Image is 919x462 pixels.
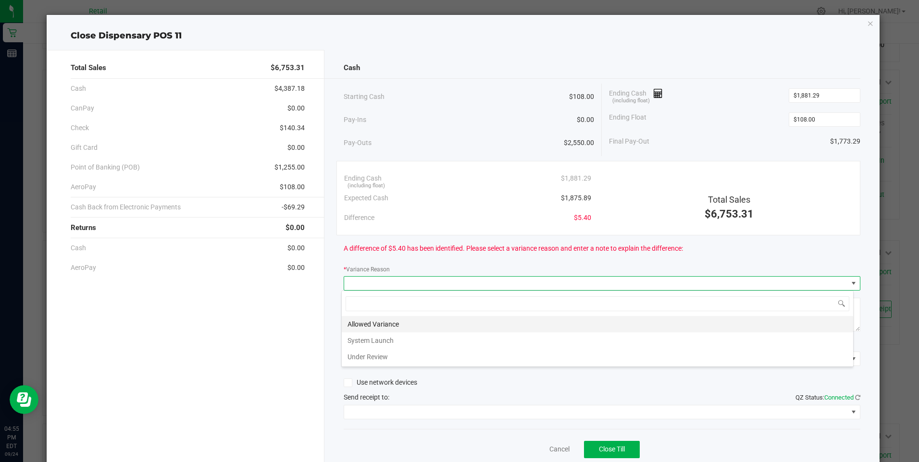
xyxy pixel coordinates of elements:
span: A difference of $5.40 has been identified. Please select a variance reason and enter a note to ex... [344,243,683,254]
span: $0.00 [287,143,305,153]
span: Total Sales [708,195,750,205]
span: Ending Float [609,112,646,127]
li: System Launch [342,332,853,349]
span: $1,255.00 [274,162,305,172]
div: Returns [71,218,304,238]
a: Cancel [549,444,570,454]
span: $6,753.31 [705,208,754,220]
span: $0.00 [577,115,594,125]
li: Under Review [342,349,853,365]
span: AeroPay [71,263,96,273]
span: Connected [824,394,854,401]
span: Pay-Ins [344,115,366,125]
span: $108.00 [280,182,305,192]
label: Use network devices [344,377,417,388]
span: Final Pay-Out [609,136,649,146]
span: Starting Cash [344,92,385,102]
span: Cash [71,84,86,94]
span: $5.40 [574,213,591,223]
span: Point of Banking (POB) [71,162,140,172]
span: CanPay [71,103,94,113]
span: Expected Cash [344,193,388,203]
span: Cash [344,62,360,73]
span: $1,773.29 [830,136,860,146]
span: Gift Card [71,143,98,153]
span: Ending Cash [344,173,382,183]
span: $4,387.18 [274,84,305,94]
label: Variance Reason [344,265,390,274]
iframe: Resource center [10,385,38,414]
li: Allowed Variance [342,316,853,332]
button: Close Till [584,441,640,458]
span: (including float) [348,182,385,190]
span: $0.00 [287,243,305,253]
span: AeroPay [71,182,96,192]
span: $0.00 [287,103,305,113]
span: $0.00 [287,263,305,273]
span: Cash [71,243,86,253]
span: $1,875.89 [561,193,591,203]
span: Check [71,123,89,133]
span: QZ Status: [795,394,860,401]
span: Pay-Outs [344,138,372,148]
span: -$69.29 [282,202,305,212]
span: $6,753.31 [271,62,305,73]
span: $140.34 [280,123,305,133]
span: Ending Cash [609,88,663,103]
div: Close Dispensary POS 11 [47,29,879,42]
span: Difference [344,213,374,223]
span: (including float) [612,97,650,105]
span: $0.00 [286,222,305,233]
span: Send receipt to: [344,393,389,401]
span: Total Sales [71,62,106,73]
span: Cash Back from Electronic Payments [71,202,181,212]
span: Close Till [599,445,625,453]
span: $2,550.00 [564,138,594,148]
span: $1,881.29 [561,173,591,183]
span: $108.00 [569,92,594,102]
